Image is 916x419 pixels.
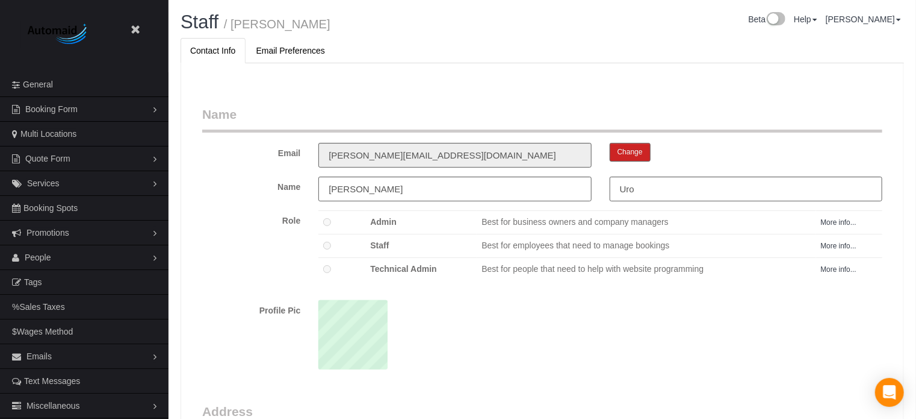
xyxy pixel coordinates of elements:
[27,178,60,188] span: Services
[193,143,309,159] label: Email
[748,14,785,24] a: Beta
[224,17,330,31] small: / [PERSON_NAME]
[21,21,96,48] img: Automaid Logo
[193,300,309,317] label: Profile Pic
[19,302,64,312] span: Sales Taxes
[477,210,815,234] td: Best for business owners and company managers
[821,218,856,227] a: More info...
[202,106,882,133] legend: Name
[477,257,815,281] td: Best for people that need to help with website programming
[26,228,69,238] span: Promotions
[370,217,397,227] strong: Admin
[25,104,78,114] span: Booking Form
[24,277,42,287] span: Tags
[610,143,651,162] button: Change
[370,241,389,250] strong: Staff
[193,210,309,227] label: Role
[181,38,246,63] a: Contact Info
[20,129,76,139] span: Multi Locations
[477,234,815,257] td: Best for employees that need to manage bookings
[826,14,901,24] a: [PERSON_NAME]
[25,154,70,163] span: Quote Form
[25,253,51,262] span: People
[821,242,856,250] a: More info...
[766,12,785,28] img: New interface
[821,265,856,274] a: More info...
[193,210,891,291] div: You must be a Technical Admin or Admin to perform these actions.
[247,38,335,63] a: Email Preferences
[370,264,436,274] b: Technical Admin
[26,351,52,361] span: Emails
[794,14,817,24] a: Help
[23,80,53,89] span: General
[875,378,904,407] div: Open Intercom Messenger
[23,203,78,213] span: Booking Spots
[610,177,882,201] input: Last Name
[181,11,218,33] a: Staff
[318,177,591,201] input: First Name
[17,327,73,336] span: Wages Method
[24,376,80,386] span: Text Messages
[193,177,309,193] label: Name
[26,401,80,411] span: Miscellaneous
